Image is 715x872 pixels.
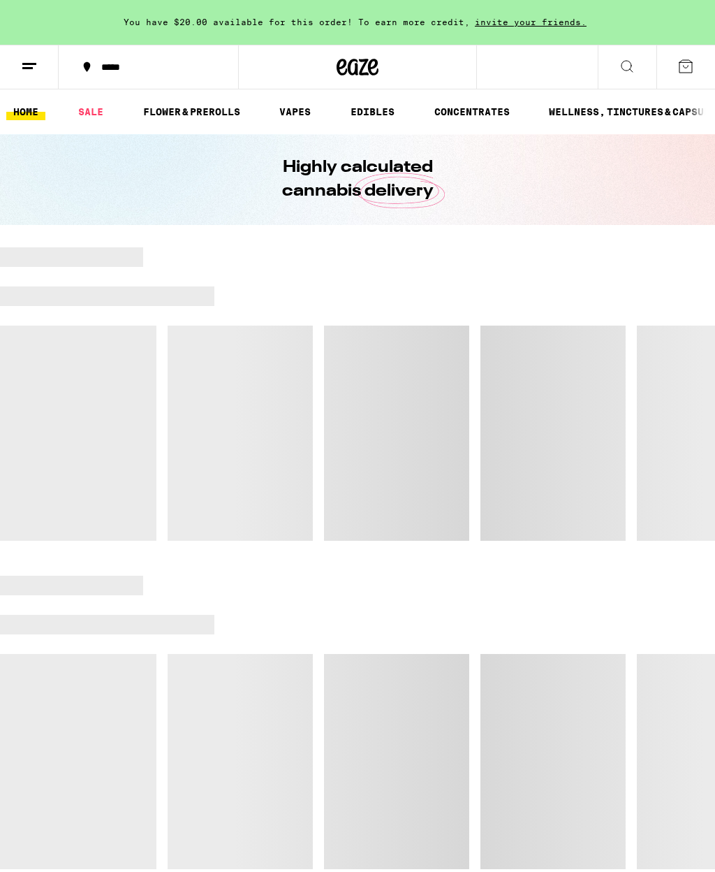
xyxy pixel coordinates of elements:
a: SALE [71,103,110,120]
a: EDIBLES [344,103,401,120]
h1: Highly calculated cannabis delivery [242,156,473,203]
a: CONCENTRATES [427,103,517,120]
span: You have $20.00 available for this order! To earn more credit, [124,17,470,27]
a: VAPES [272,103,318,120]
a: FLOWER & PREROLLS [136,103,247,120]
a: HOME [6,103,45,120]
span: invite your friends. [470,17,591,27]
